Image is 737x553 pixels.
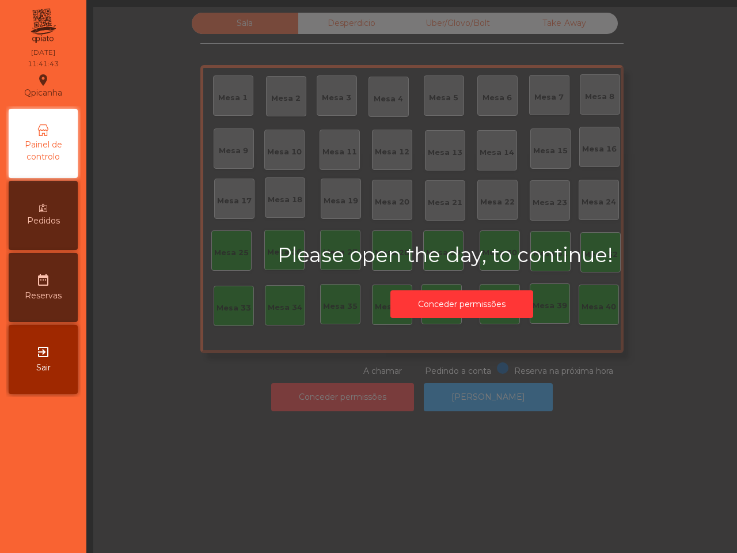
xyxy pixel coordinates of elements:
[36,273,50,287] i: date_range
[24,71,62,100] div: Qpicanha
[390,290,533,319] button: Conceder permissões
[25,290,62,302] span: Reservas
[28,59,59,69] div: 11:41:43
[36,345,50,359] i: exit_to_app
[12,139,75,163] span: Painel de controlo
[278,243,646,267] h2: Please open the day, to continue!
[29,6,57,46] img: qpiato
[31,47,55,58] div: [DATE]
[36,73,50,87] i: location_on
[36,362,51,374] span: Sair
[27,215,60,227] span: Pedidos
